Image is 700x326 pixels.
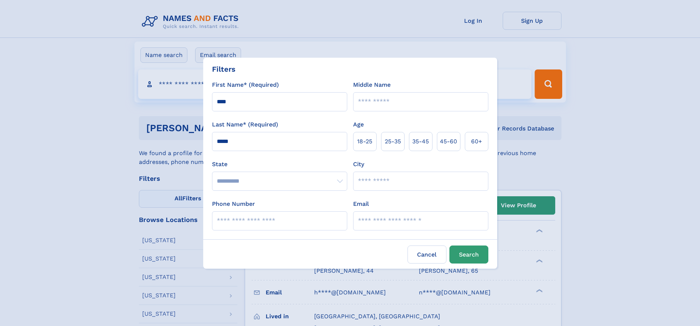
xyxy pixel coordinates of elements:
div: Filters [212,64,236,75]
label: Age [353,120,364,129]
label: First Name* (Required) [212,80,279,89]
label: Email [353,200,369,208]
span: 18‑25 [357,137,372,146]
label: Cancel [408,246,446,264]
span: 45‑60 [440,137,457,146]
label: State [212,160,347,169]
button: Search [449,246,488,264]
label: City [353,160,364,169]
span: 25‑35 [385,137,401,146]
span: 60+ [471,137,482,146]
span: 35‑45 [412,137,429,146]
label: Last Name* (Required) [212,120,278,129]
label: Middle Name [353,80,391,89]
label: Phone Number [212,200,255,208]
